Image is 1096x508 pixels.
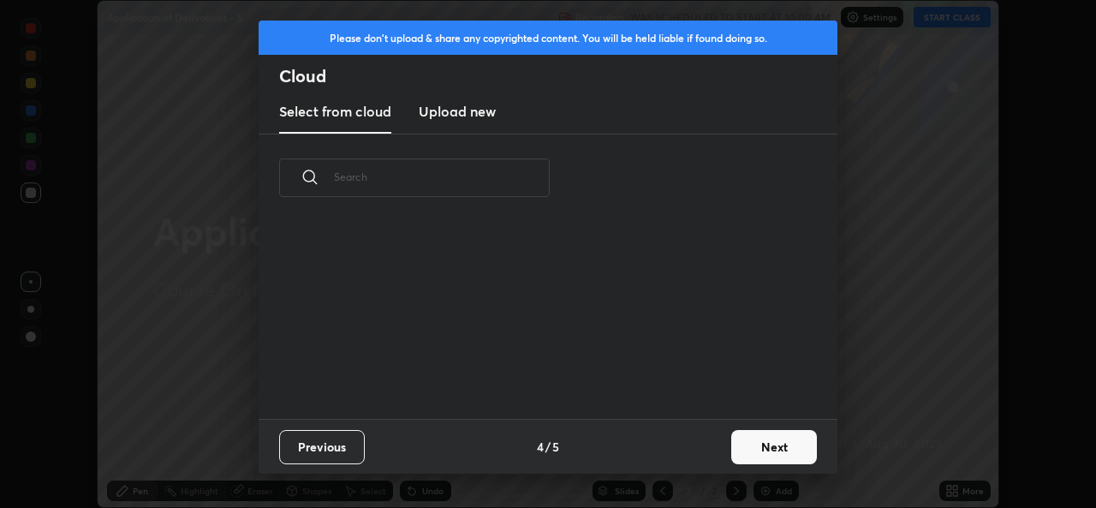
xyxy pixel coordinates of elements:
div: grid [259,217,817,419]
h4: 4 [537,438,544,456]
h4: 5 [552,438,559,456]
input: Search [334,140,550,213]
h2: Cloud [279,65,837,87]
button: Next [731,430,817,464]
h4: / [545,438,551,456]
div: Please don't upload & share any copyrighted content. You will be held liable if found doing so. [259,21,837,55]
h3: Upload new [419,101,496,122]
button: Previous [279,430,365,464]
h3: Select from cloud [279,101,391,122]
